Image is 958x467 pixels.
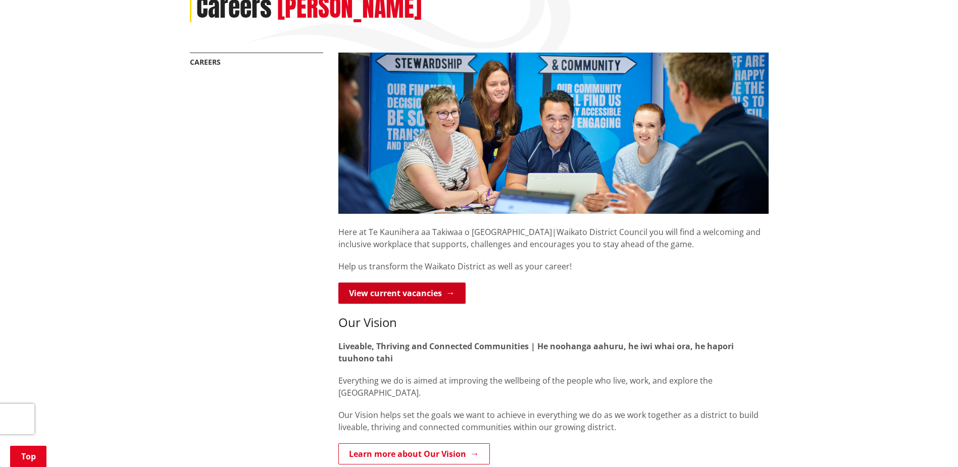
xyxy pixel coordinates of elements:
a: Learn more about Our Vision [338,443,490,464]
a: Careers [190,57,221,67]
p: Everything we do is aimed at improving the wellbeing of the people who live, work, and explore th... [338,375,769,399]
a: Top [10,446,46,467]
a: View current vacancies [338,283,466,304]
iframe: Messenger Launcher [912,425,948,461]
strong: Liveable, Thriving and Connected Communities | He noohanga aahuru, he iwi whai ora, he hapori tuu... [338,341,734,364]
p: Our Vision helps set the goals we want to achieve in everything we do as we work together as a di... [338,409,769,433]
img: Ngaaruawaahia staff discussing planning [338,53,769,214]
p: Help us transform the Waikato District as well as your career! [338,260,769,272]
h3: Our Vision [338,315,769,330]
p: Here at Te Kaunihera aa Takiwaa o [GEOGRAPHIC_DATA]|Waikato District Council you will find a welc... [338,214,769,250]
